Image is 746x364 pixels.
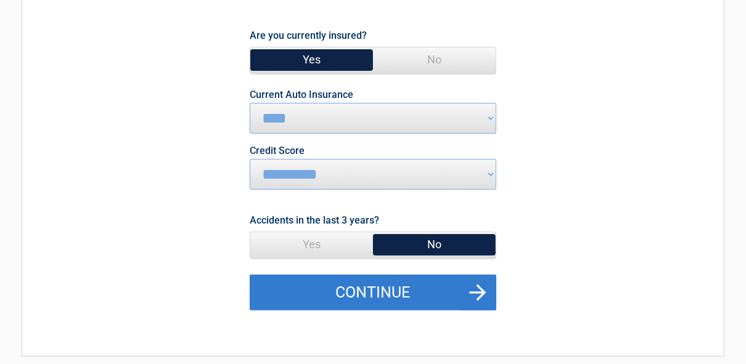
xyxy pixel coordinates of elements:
span: Yes [250,47,373,72]
label: Accidents in the last 3 years? [250,212,379,229]
span: Yes [250,232,373,257]
label: Are you currently insured? [250,27,367,44]
label: Credit Score [250,146,305,156]
span: No [373,47,496,72]
button: Continue [250,275,496,310]
span: No [373,232,496,257]
label: Current Auto Insurance [250,90,353,100]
